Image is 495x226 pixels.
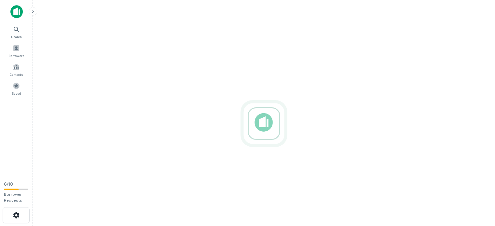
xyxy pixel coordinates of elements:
[2,42,31,60] a: Borrowers
[4,192,22,203] span: Borrower Requests
[8,53,24,58] span: Borrowers
[2,23,31,41] a: Search
[2,80,31,97] a: Saved
[12,91,21,96] span: Saved
[10,5,23,18] img: capitalize-icon.png
[2,61,31,78] a: Contacts
[11,34,22,39] span: Search
[10,72,23,77] span: Contacts
[4,182,13,187] span: 6 / 10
